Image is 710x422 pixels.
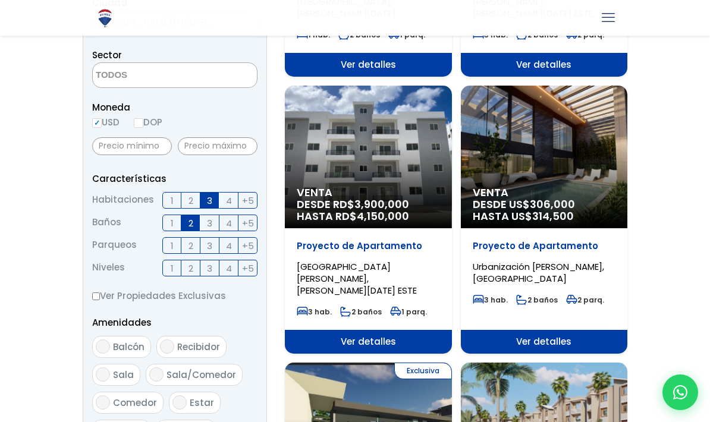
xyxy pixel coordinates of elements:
span: Comedor [113,396,157,409]
span: 1 [171,216,174,231]
input: Sala [96,367,110,382]
img: Logo de REMAX [95,8,115,29]
span: 4 [226,216,232,231]
span: 1 parq. [390,307,427,317]
span: 2 [189,261,193,276]
textarea: Search [93,63,208,89]
span: 314,500 [532,209,574,223]
p: Características [92,171,257,186]
span: 4 [226,261,232,276]
input: Estar [172,395,187,410]
p: Proyecto de Apartamento [297,240,440,252]
span: 3 hab. [297,307,332,317]
span: 2 [189,238,193,253]
span: 1 [171,238,174,253]
label: DOP [134,115,162,130]
input: Precio mínimo [92,137,172,155]
span: +5 [242,193,254,208]
span: DESDE US$ [473,199,616,222]
span: 1 [171,261,174,276]
span: [GEOGRAPHIC_DATA][PERSON_NAME], [PERSON_NAME][DATE] ESTE [297,260,417,297]
span: +5 [242,261,254,276]
span: 3 hab. [473,295,508,305]
input: Sala/Comedor [149,367,164,382]
span: 4 [226,238,232,253]
span: 1 [171,193,174,208]
span: Baños [92,215,121,231]
span: DESDE RD$ [297,199,440,222]
span: Venta [297,187,440,199]
span: Parqueos [92,237,137,254]
a: Venta DESDE US$306,000 HASTA US$314,500 Proyecto de Apartamento Urbanización [PERSON_NAME], [GEOG... [461,86,628,354]
span: 3,900,000 [354,197,409,212]
span: HASTA US$ [473,210,616,222]
span: 2 parq. [566,295,604,305]
span: Exclusiva [394,363,452,379]
input: Precio máximo [178,137,257,155]
input: USD [92,118,102,128]
span: 3 [207,261,212,276]
span: 3 [207,238,212,253]
span: 3 [207,193,212,208]
input: DOP [134,118,143,128]
input: Ver Propiedades Exclusivas [92,292,100,300]
span: Sector [92,49,122,61]
span: +5 [242,238,254,253]
span: 3 [207,216,212,231]
span: Estar [190,396,214,409]
span: Niveles [92,260,125,276]
span: Ver detalles [461,53,628,77]
span: Sala [113,369,134,381]
span: Recibidor [177,341,220,353]
span: Ver detalles [285,330,452,354]
span: 2 [189,216,193,231]
span: 2 baños [516,295,558,305]
input: Recibidor [160,339,174,354]
span: Balcón [113,341,144,353]
span: Venta [473,187,616,199]
input: Balcón [96,339,110,354]
span: Ver detalles [285,53,452,77]
p: Proyecto de Apartamento [473,240,616,252]
span: Moneda [92,100,257,115]
span: Habitaciones [92,192,154,209]
span: HASTA RD$ [297,210,440,222]
span: Ver detalles [461,330,628,354]
p: Amenidades [92,315,257,330]
label: Ver Propiedades Exclusivas [92,288,257,303]
span: +5 [242,216,254,231]
a: Venta DESDE RD$3,900,000 HASTA RD$4,150,000 Proyecto de Apartamento [GEOGRAPHIC_DATA][PERSON_NAME... [285,86,452,354]
span: Urbanización [PERSON_NAME], [GEOGRAPHIC_DATA] [473,260,604,285]
span: 4 [226,193,232,208]
span: 2 [189,193,193,208]
label: USD [92,115,120,130]
span: Sala/Comedor [166,369,236,381]
span: 4,150,000 [357,209,409,223]
input: Comedor [96,395,110,410]
span: 2 baños [340,307,382,317]
a: mobile menu [598,8,618,28]
span: 306,000 [530,197,575,212]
